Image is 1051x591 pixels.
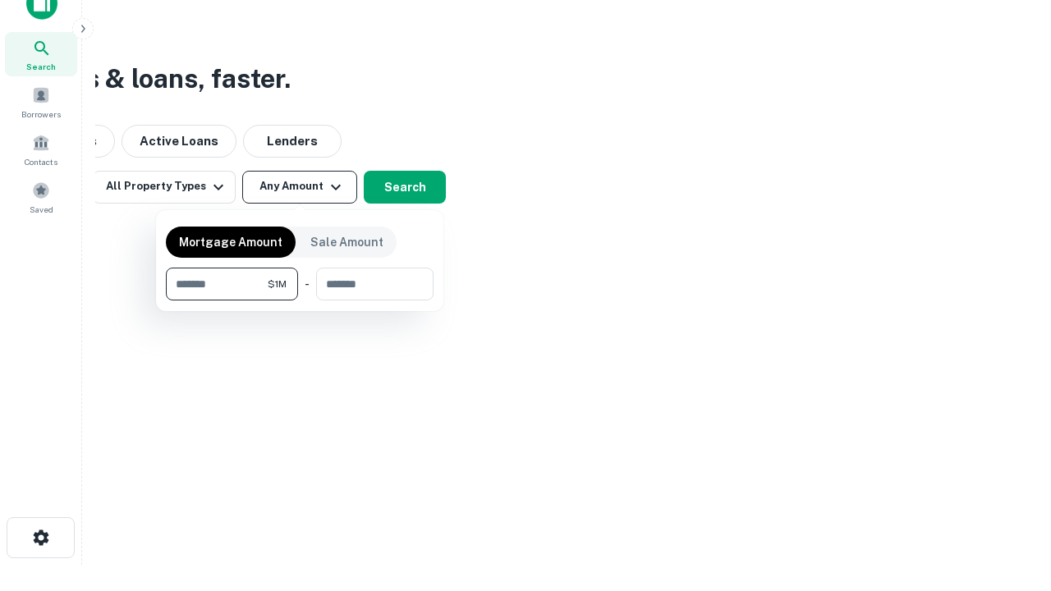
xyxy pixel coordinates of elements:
[969,460,1051,538] iframe: Chat Widget
[268,277,287,291] span: $1M
[310,233,383,251] p: Sale Amount
[179,233,282,251] p: Mortgage Amount
[305,268,310,300] div: -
